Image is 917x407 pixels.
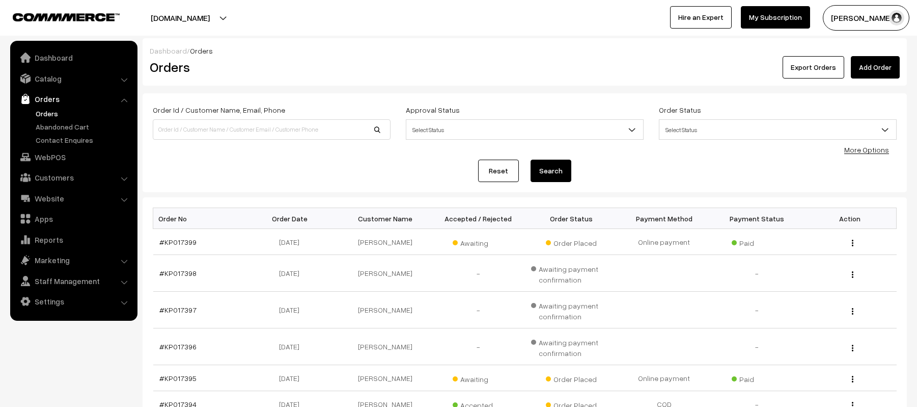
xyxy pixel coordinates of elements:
[406,105,460,115] label: Approval Status
[432,292,525,328] td: -
[13,13,120,21] img: COMMMERCE
[659,105,701,115] label: Order Status
[852,308,853,315] img: Menu
[339,229,432,255] td: [PERSON_NAME]
[153,119,391,140] input: Order Id / Customer Name / Customer Email / Customer Phone
[844,145,889,154] a: More Options
[246,365,339,391] td: [DATE]
[190,46,213,55] span: Orders
[339,255,432,292] td: [PERSON_NAME]
[13,48,134,67] a: Dashboard
[339,292,432,328] td: [PERSON_NAME]
[13,168,134,187] a: Customers
[711,328,804,365] td: -
[546,235,597,248] span: Order Placed
[246,229,339,255] td: [DATE]
[531,335,612,359] span: Awaiting payment confirmation
[339,208,432,229] th: Customer Name
[159,306,197,314] a: #KP017397
[453,371,504,385] span: Awaiting
[246,328,339,365] td: [DATE]
[159,374,197,383] a: #KP017395
[246,292,339,328] td: [DATE]
[732,235,783,248] span: Paid
[852,271,853,278] img: Menu
[852,240,853,246] img: Menu
[13,210,134,228] a: Apps
[823,5,909,31] button: [PERSON_NAME]
[33,121,134,132] a: Abandoned Cart
[803,208,897,229] th: Action
[13,189,134,208] a: Website
[13,292,134,311] a: Settings
[741,6,810,29] a: My Subscription
[852,345,853,351] img: Menu
[711,208,804,229] th: Payment Status
[406,119,644,140] span: Select Status
[13,69,134,88] a: Catalog
[525,208,618,229] th: Order Status
[889,10,904,26] img: user
[13,251,134,269] a: Marketing
[150,45,900,56] div: /
[406,121,643,139] span: Select Status
[159,269,197,277] a: #KP017398
[246,208,339,229] th: Order Date
[33,108,134,119] a: Orders
[150,46,187,55] a: Dashboard
[33,135,134,145] a: Contact Enquires
[478,160,519,182] a: Reset
[659,119,897,140] span: Select Status
[659,121,896,139] span: Select Status
[159,342,197,351] a: #KP017396
[159,238,197,246] a: #KP017399
[339,328,432,365] td: [PERSON_NAME]
[711,292,804,328] td: -
[13,231,134,249] a: Reports
[150,59,390,75] h2: Orders
[618,229,711,255] td: Online payment
[670,6,732,29] a: Hire an Expert
[13,90,134,108] a: Orders
[453,235,504,248] span: Awaiting
[153,105,285,115] label: Order Id / Customer Name, Email, Phone
[432,255,525,292] td: -
[618,365,711,391] td: Online payment
[246,255,339,292] td: [DATE]
[852,376,853,383] img: Menu
[618,208,711,229] th: Payment Method
[531,261,612,285] span: Awaiting payment confirmation
[711,255,804,292] td: -
[546,371,597,385] span: Order Placed
[13,10,102,22] a: COMMMERCE
[783,56,844,79] button: Export Orders
[153,208,246,229] th: Order No
[432,328,525,365] td: -
[432,208,525,229] th: Accepted / Rejected
[531,298,612,322] span: Awaiting payment confirmation
[13,148,134,166] a: WebPOS
[531,160,571,182] button: Search
[732,371,783,385] span: Paid
[851,56,900,79] a: Add Order
[115,5,245,31] button: [DOMAIN_NAME]
[13,272,134,290] a: Staff Management
[339,365,432,391] td: [PERSON_NAME]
